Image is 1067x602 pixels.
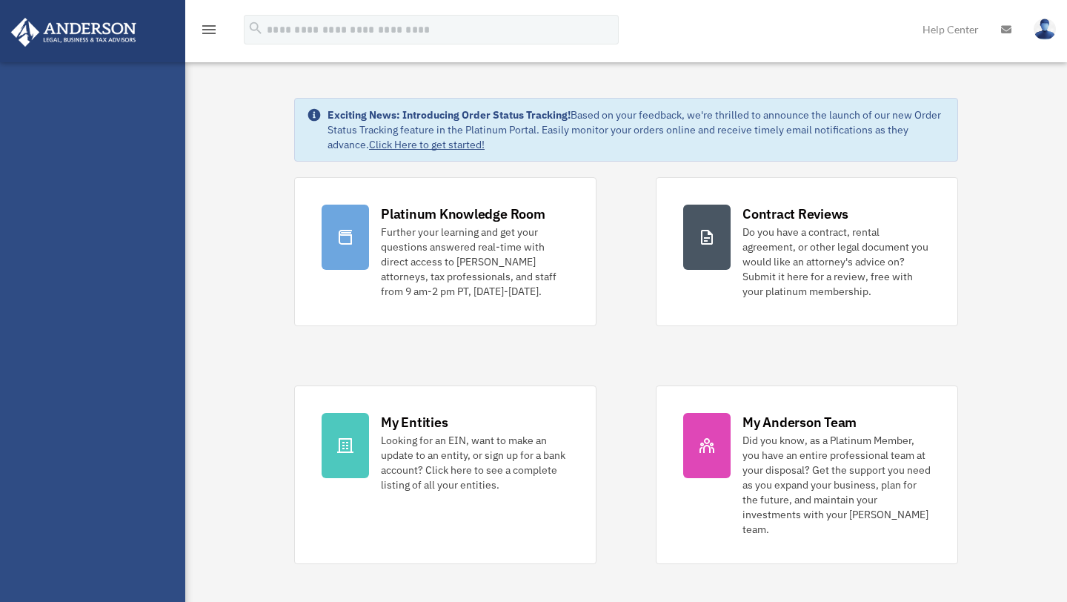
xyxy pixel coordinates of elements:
a: Platinum Knowledge Room Further your learning and get your questions answered real-time with dire... [294,177,596,326]
div: Platinum Knowledge Room [381,205,545,223]
div: My Anderson Team [742,413,857,431]
div: My Entities [381,413,448,431]
div: Looking for an EIN, want to make an update to an entity, or sign up for a bank account? Click her... [381,433,569,492]
a: Click Here to get started! [369,138,485,151]
img: User Pic [1034,19,1056,40]
a: menu [200,26,218,39]
a: My Entities Looking for an EIN, want to make an update to an entity, or sign up for a bank accoun... [294,386,596,564]
a: My Anderson Team Did you know, as a Platinum Member, you have an entire professional team at your... [656,386,958,564]
div: Further your learning and get your questions answered real-time with direct access to [PERSON_NAM... [381,225,569,299]
a: Contract Reviews Do you have a contract, rental agreement, or other legal document you would like... [656,177,958,326]
div: Contract Reviews [742,205,848,223]
div: Do you have a contract, rental agreement, or other legal document you would like an attorney's ad... [742,225,931,299]
img: Anderson Advisors Platinum Portal [7,18,141,47]
i: menu [200,21,218,39]
div: Based on your feedback, we're thrilled to announce the launch of our new Order Status Tracking fe... [328,107,945,152]
div: Did you know, as a Platinum Member, you have an entire professional team at your disposal? Get th... [742,433,931,537]
i: search [247,20,264,36]
strong: Exciting News: Introducing Order Status Tracking! [328,108,571,122]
